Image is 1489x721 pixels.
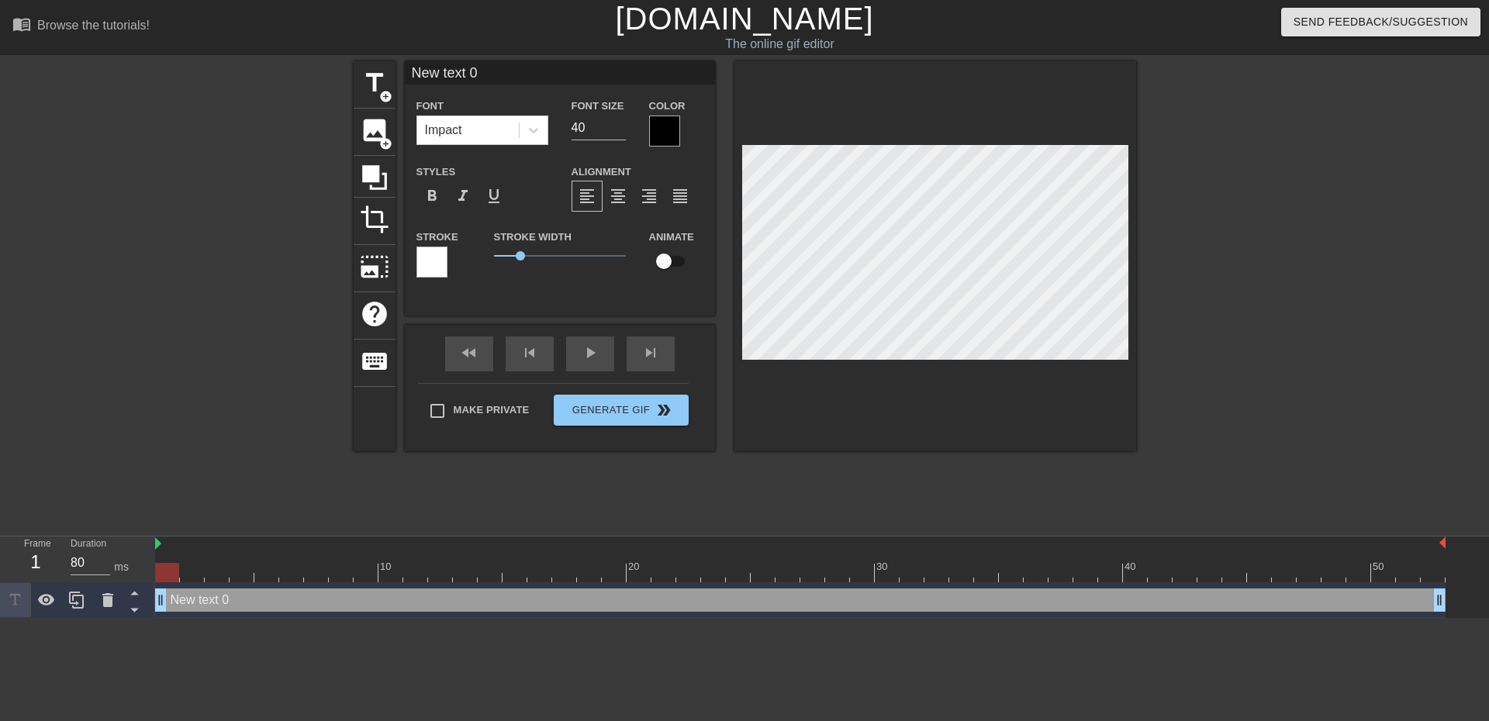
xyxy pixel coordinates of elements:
span: play_arrow [581,343,599,362]
span: format_bold [423,187,441,205]
span: fast_rewind [460,343,478,362]
label: Duration [71,540,106,549]
a: [DOMAIN_NAME] [615,2,873,36]
span: Send Feedback/Suggestion [1294,12,1468,32]
span: keyboard [360,347,389,376]
div: Impact [425,121,462,140]
label: Font [416,98,444,114]
div: 50 [1373,559,1387,574]
span: double_arrow [655,401,673,419]
span: help [360,299,389,329]
span: menu_book [12,15,31,33]
div: The online gif editor [504,35,1055,53]
span: skip_next [641,343,660,362]
span: image [360,116,389,145]
span: skip_previous [520,343,539,362]
div: 10 [380,559,394,574]
label: Alignment [572,164,631,180]
div: 30 [876,559,890,574]
span: add_circle [379,137,392,150]
span: Make Private [454,402,530,418]
span: format_align_right [640,187,658,205]
span: format_align_justify [671,187,689,205]
a: Browse the tutorials! [12,15,150,39]
span: format_align_center [609,187,627,205]
label: Styles [416,164,456,180]
div: 20 [628,559,642,574]
span: drag_handle [153,592,168,608]
span: format_align_left [578,187,596,205]
div: 1 [24,548,47,576]
span: photo_size_select_large [360,252,389,281]
button: Send Feedback/Suggestion [1281,8,1480,36]
label: Stroke [416,229,458,245]
img: bound-end.png [1439,536,1446,549]
div: 40 [1125,559,1138,574]
span: crop [360,205,389,234]
label: Font Size [572,98,624,114]
span: title [360,68,389,98]
span: add_circle [379,90,392,103]
button: Generate Gif [554,395,688,426]
span: Generate Gif [560,401,682,419]
div: Browse the tutorials! [37,19,150,32]
span: drag_handle [1432,592,1447,608]
label: Stroke Width [494,229,572,245]
label: Animate [649,229,694,245]
span: format_italic [454,187,472,205]
label: Color [649,98,686,114]
div: ms [114,559,129,575]
div: Frame [12,536,59,581]
span: format_underline [485,187,503,205]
